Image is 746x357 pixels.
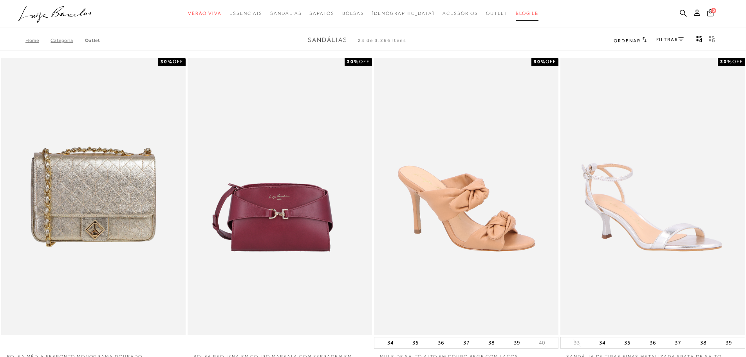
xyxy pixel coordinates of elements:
[486,6,508,21] a: categoryNavScreenReaderText
[698,337,709,348] button: 38
[372,6,435,21] a: noSubCategoriesText
[443,6,478,21] a: categoryNavScreenReaderText
[443,11,478,16] span: Acessórios
[461,337,472,348] button: 37
[597,337,608,348] button: 34
[571,339,582,346] button: 33
[672,337,683,348] button: 37
[375,59,558,334] a: MULE DE SALTO ALTO EM COURO BEGE COM LAÇOS MULE DE SALTO ALTO EM COURO BEGE COM LAÇOS
[647,337,658,348] button: 36
[705,9,716,19] button: 0
[270,6,302,21] a: categoryNavScreenReaderText
[188,11,222,16] span: Verão Viva
[309,11,334,16] span: Sapatos
[342,6,364,21] a: categoryNavScreenReaderText
[2,59,185,334] img: Bolsa média pesponto monograma dourado
[410,337,421,348] button: 35
[486,337,497,348] button: 38
[188,6,222,21] a: categoryNavScreenReaderText
[711,8,716,13] span: 0
[486,11,508,16] span: Outlet
[516,6,538,21] a: BLOG LB
[723,337,734,348] button: 39
[270,11,302,16] span: Sandálias
[561,59,744,334] a: SANDÁLIA DE TIRAS FINAS METALIZADA PRATA DE SALTO MÉDIO SANDÁLIA DE TIRAS FINAS METALIZADA PRATA ...
[511,337,522,348] button: 39
[309,6,334,21] a: categoryNavScreenReaderText
[385,337,396,348] button: 34
[375,59,558,334] img: MULE DE SALTO ALTO EM COURO BEGE COM LAÇOS
[188,59,371,334] a: BOLSA PEQUENA EM COURO MARSALA COM FERRAGEM EM GANCHO BOLSA PEQUENA EM COURO MARSALA COM FERRAGEM...
[188,59,371,334] img: BOLSA PEQUENA EM COURO MARSALA COM FERRAGEM EM GANCHO
[229,6,262,21] a: categoryNavScreenReaderText
[516,11,538,16] span: BLOG LB
[536,339,547,346] button: 40
[342,11,364,16] span: Bolsas
[435,337,446,348] button: 36
[2,59,185,334] a: Bolsa média pesponto monograma dourado Bolsa média pesponto monograma dourado
[622,337,633,348] button: 35
[229,11,262,16] span: Essenciais
[561,59,744,334] img: SANDÁLIA DE TIRAS FINAS METALIZADA PRATA DE SALTO MÉDIO
[372,11,435,16] span: [DEMOGRAPHIC_DATA]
